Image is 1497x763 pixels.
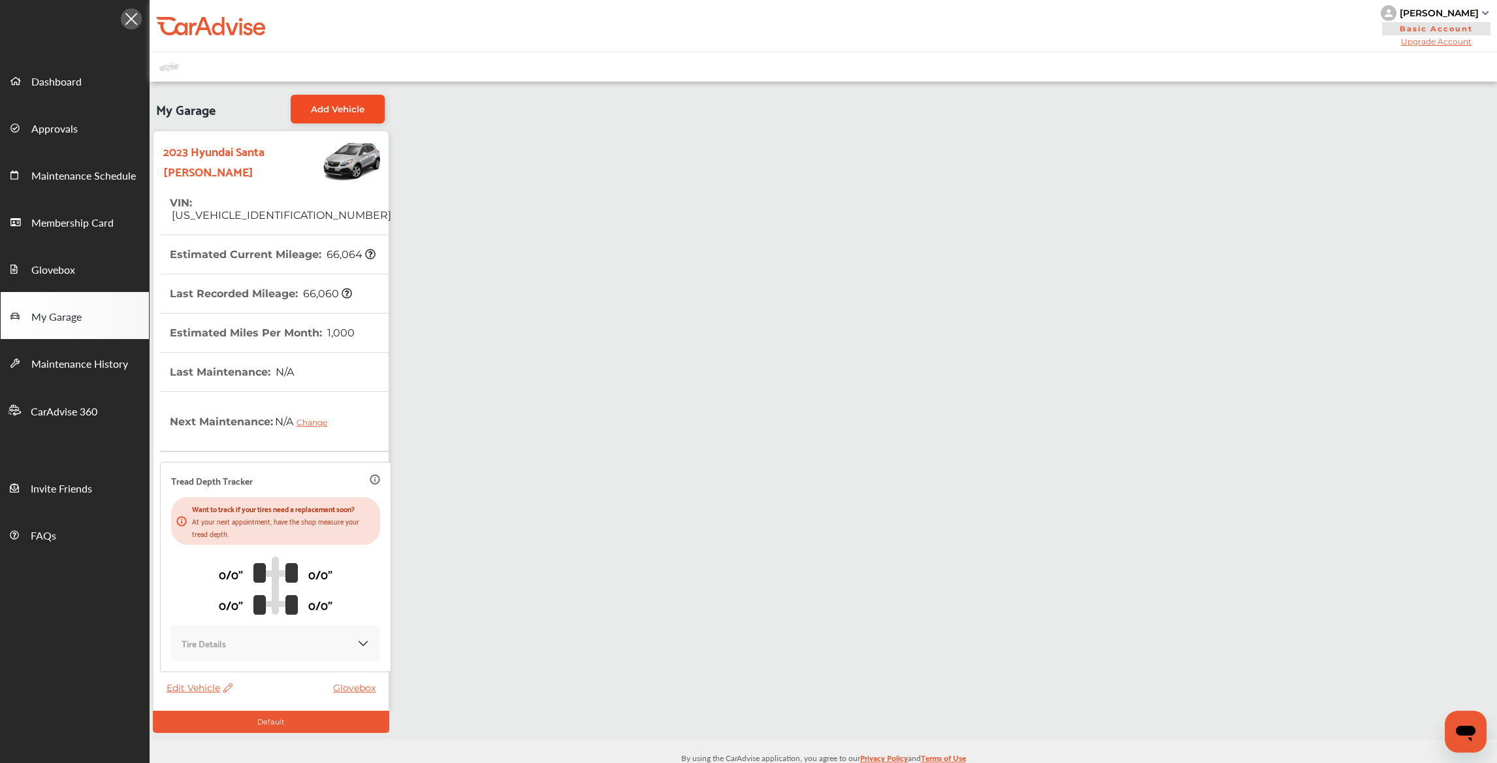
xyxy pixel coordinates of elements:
a: Glovebox [333,682,382,694]
span: 66,064 [325,248,376,261]
span: Maintenance History [31,356,128,373]
span: FAQs [31,528,56,545]
div: Default [153,711,389,733]
img: placeholder_car.fcab19be.svg [159,59,179,75]
img: Icon.5fd9dcc7.svg [121,8,142,29]
p: Tread Depth Tracker [171,473,253,488]
span: N/A [273,405,337,438]
img: knH8PDtVvWoAbQRylUukY18CTiRevjo20fAtgn5MLBQj4uumYvk2MzTtcAIzfGAtb1XOLVMAvhLuqoNAbL4reqehy0jehNKdM... [1381,5,1396,21]
span: My Garage [31,309,82,326]
p: 0/0" [219,594,243,615]
a: Membership Card [1,198,149,245]
span: Edit Vehicle [167,682,233,694]
span: Upgrade Account [1381,37,1492,46]
p: Tire Details [182,636,226,651]
p: 0/0" [308,564,332,584]
strong: 2023 Hyundai Santa [PERSON_NAME] [163,140,279,181]
p: 0/0" [219,564,243,584]
th: VIN : [170,184,391,235]
img: Vehicle [279,138,382,184]
th: Last Recorded Mileage : [170,274,352,313]
span: Basic Account [1382,22,1490,35]
span: Approvals [31,121,78,138]
span: Add Vehicle [311,104,364,114]
th: Estimated Miles Per Month : [170,314,355,352]
span: Maintenance Schedule [31,168,136,185]
span: Membership Card [31,215,114,232]
th: Next Maintenance : [170,392,337,451]
span: 1,000 [325,327,355,339]
a: Approvals [1,104,149,151]
span: [US_VEHICLE_IDENTIFICATION_NUMBER] [170,209,391,221]
a: Dashboard [1,57,149,104]
span: N/A [274,366,294,378]
a: Glovebox [1,245,149,292]
p: 0/0" [308,594,332,615]
div: [PERSON_NAME] [1400,7,1479,19]
th: Estimated Current Mileage : [170,235,376,274]
img: tire_track_logo.b900bcbc.svg [253,556,298,615]
span: Dashboard [31,74,82,91]
a: My Garage [1,292,149,339]
span: Invite Friends [31,481,92,498]
div: Change [297,417,334,427]
span: Glovebox [31,262,75,279]
a: Add Vehicle [291,95,385,123]
img: sCxJUJ+qAmfqhQGDUl18vwLg4ZYJ6CxN7XmbOMBAAAAAElFTkSuQmCC [1482,11,1489,15]
span: 66,060 [301,287,352,300]
p: Want to track if your tires need a replacement soon? [192,502,375,515]
p: At your next appointment, have the shop measure your tread depth. [192,515,375,540]
a: Maintenance Schedule [1,151,149,198]
iframe: Button to launch messaging window [1445,711,1487,753]
span: CarAdvise 360 [31,404,97,421]
a: Maintenance History [1,339,149,386]
span: My Garage [156,95,216,123]
img: KOKaJQAAAABJRU5ErkJggg== [357,637,370,650]
th: Last Maintenance : [170,353,294,391]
